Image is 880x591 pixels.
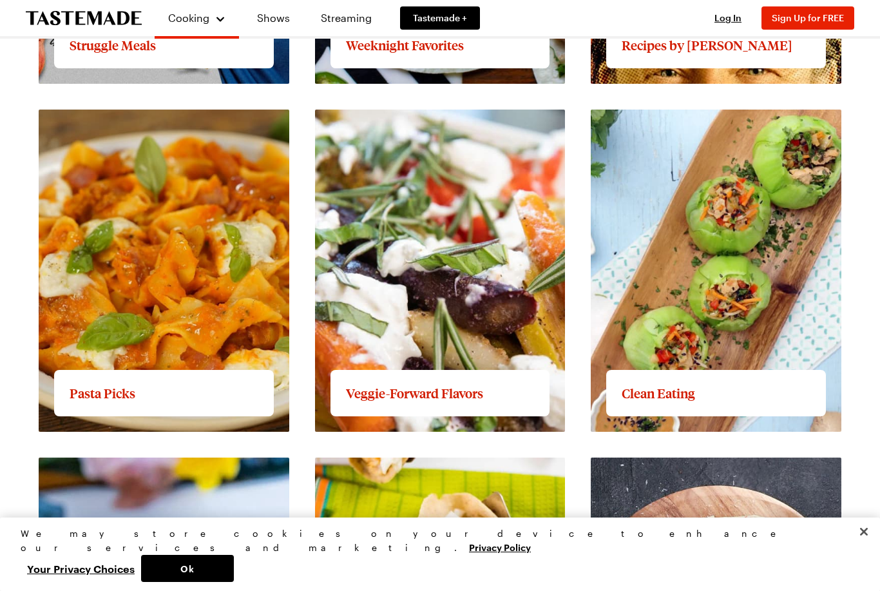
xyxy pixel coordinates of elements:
a: View full content for Taco Night [315,459,470,471]
a: More information about your privacy, opens in a new tab [469,541,531,553]
a: To Tastemade Home Page [26,11,142,26]
span: Tastemade + [413,12,467,24]
button: Sign Up for FREE [761,6,854,30]
a: View full content for Veggie-Forward Flavors [315,111,531,123]
a: View full content for Delectable Desserts [39,459,236,471]
a: View full content for Clean Eating [591,111,754,123]
button: Cooking [167,5,226,31]
button: Ok [141,555,234,582]
a: Tastemade + [400,6,480,30]
div: We may store cookies on your device to enhance our services and marketing. [21,527,848,555]
a: View full content for Pasta Picks [39,111,194,123]
button: Close [850,518,878,546]
button: Your Privacy Choices [21,555,141,582]
span: Log In [714,12,741,23]
span: Sign Up for FREE [772,12,844,23]
button: Log In [702,12,754,24]
a: View full content for Pizza Party [591,459,744,471]
span: Cooking [168,12,209,24]
div: Privacy [21,527,848,582]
